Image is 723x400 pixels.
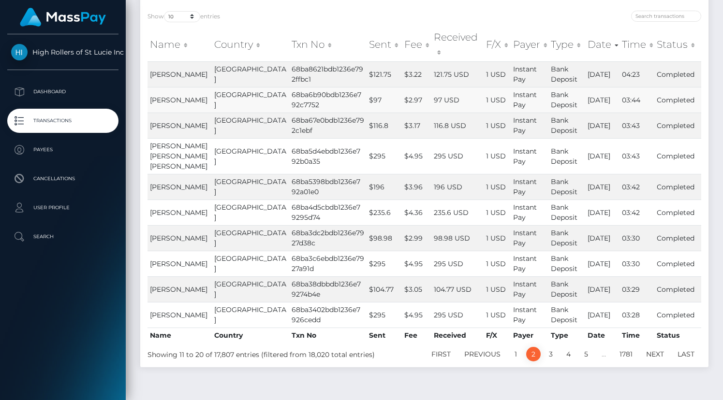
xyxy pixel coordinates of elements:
a: 5 [579,347,593,361]
th: Country: activate to sort column ascending [212,28,289,62]
td: 68ba3dc2bdb1236e7927d38c [289,225,367,251]
td: [DATE] [585,113,620,138]
td: 98.98 USD [431,225,484,251]
td: 97 USD [431,87,484,113]
th: F/X [484,328,511,343]
span: [PERSON_NAME] [150,208,207,217]
div: Showing 11 to 20 of 17,807 entries (filtered from 18,020 total entries) [148,346,370,360]
th: F/X: activate to sort column ascending [484,28,511,62]
span: [PERSON_NAME] [150,183,207,191]
span: Instant Pay [513,90,537,109]
td: [DATE] [585,225,620,251]
th: Time: activate to sort column ascending [620,28,654,62]
td: [GEOGRAPHIC_DATA] [212,200,289,225]
a: Dashboard [7,80,118,104]
td: 196 USD [431,174,484,200]
td: 235.6 USD [431,200,484,225]
a: Next [641,347,669,361]
td: 68ba3c6ebdb1236e7927a91d [289,251,367,276]
td: Bank Deposit [548,174,585,200]
td: 295 USD [431,251,484,276]
p: Search [11,229,115,244]
td: Completed [654,276,701,302]
th: Type: activate to sort column ascending [548,28,585,62]
td: 03:30 [620,225,654,251]
td: [GEOGRAPHIC_DATA] [212,225,289,251]
td: Bank Deposit [548,276,585,302]
td: 03:30 [620,251,654,276]
td: $4.36 [402,200,431,225]
img: MassPay Logo [20,8,106,27]
span: Instant Pay [513,65,537,84]
td: 1 USD [484,251,511,276]
td: 03:42 [620,200,654,225]
span: High Rollers of St Lucie Inc [7,48,118,57]
td: 1 USD [484,138,511,174]
input: Search transactions [631,11,701,22]
span: Instant Pay [513,177,537,196]
p: Transactions [11,114,115,128]
td: 03:42 [620,174,654,200]
td: 1 USD [484,225,511,251]
td: Completed [654,251,701,276]
a: User Profile [7,196,118,220]
td: $4.95 [402,138,431,174]
p: User Profile [11,200,115,215]
th: Received [431,328,484,343]
td: 1 USD [484,302,511,328]
a: First [426,347,456,361]
span: Instant Pay [513,305,537,324]
td: Completed [654,200,701,225]
td: 104.77 USD [431,276,484,302]
td: 68ba8621bdb1236e792ffbc1 [289,61,367,87]
td: 68ba67e0bdb1236e792c1ebf [289,113,367,138]
td: $97 [367,87,402,113]
td: [GEOGRAPHIC_DATA] [212,138,289,174]
td: 68ba4d5cbdb1236e79295d74 [289,200,367,225]
th: Fee: activate to sort column ascending [402,28,431,62]
p: Cancellations [11,171,115,186]
td: $116.8 [367,113,402,138]
span: [PERSON_NAME] [150,96,207,104]
th: Status [654,328,701,343]
span: [PERSON_NAME] [150,311,207,319]
td: [GEOGRAPHIC_DATA] [212,113,289,138]
td: [DATE] [585,302,620,328]
a: Payees [7,138,118,162]
p: Dashboard [11,85,115,99]
th: Payer: activate to sort column ascending [511,28,548,62]
td: $295 [367,251,402,276]
span: Instant Pay [513,280,537,299]
td: Bank Deposit [548,113,585,138]
td: Completed [654,113,701,138]
td: Bank Deposit [548,87,585,113]
select: Showentries [164,11,200,22]
span: Instant Pay [513,116,537,135]
a: Last [672,347,700,361]
td: Bank Deposit [548,251,585,276]
th: Sent [367,328,402,343]
span: Instant Pay [513,254,537,273]
a: 3 [544,347,558,361]
td: $2.99 [402,225,431,251]
td: Bank Deposit [548,138,585,174]
td: 116.8 USD [431,113,484,138]
th: Date: activate to sort column ascending [585,28,620,62]
span: [PERSON_NAME] [150,285,207,294]
td: $235.6 [367,200,402,225]
td: Bank Deposit [548,61,585,87]
td: 03:43 [620,138,654,174]
td: Completed [654,138,701,174]
th: Txn No [289,328,367,343]
td: $4.95 [402,302,431,328]
td: [DATE] [585,200,620,225]
td: $104.77 [367,276,402,302]
a: Search [7,225,118,249]
a: Previous [459,347,506,361]
td: Completed [654,225,701,251]
th: Txn No: activate to sort column ascending [289,28,367,62]
a: Cancellations [7,167,118,191]
td: $295 [367,138,402,174]
td: 03:29 [620,276,654,302]
td: 68ba38dbbdb1236e79274b4e [289,276,367,302]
